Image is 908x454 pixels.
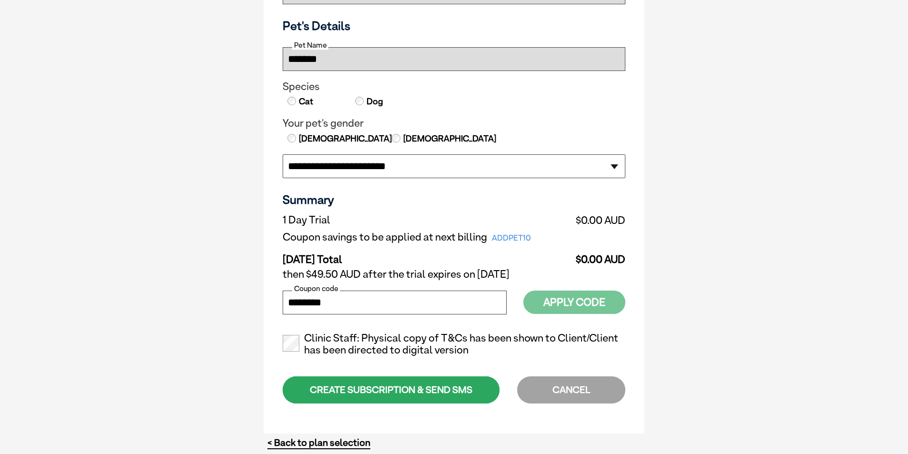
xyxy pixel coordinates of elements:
[487,232,536,245] span: ADDPET10
[283,117,625,130] legend: Your pet's gender
[567,212,625,229] td: $0.00 AUD
[283,335,299,352] input: Clinic Staff: Physical copy of T&Cs has been shown to Client/Client has been directed to digital ...
[567,246,625,266] td: $0.00 AUD
[283,376,500,404] div: CREATE SUBSCRIPTION & SEND SMS
[292,284,340,293] label: Coupon code
[283,246,567,266] td: [DATE] Total
[283,332,625,357] label: Clinic Staff: Physical copy of T&Cs has been shown to Client/Client has been directed to digital ...
[283,81,625,93] legend: Species
[279,19,629,33] h3: Pet's Details
[517,376,625,404] div: CANCEL
[283,212,567,229] td: 1 Day Trial
[523,291,625,314] button: Apply Code
[283,229,567,246] td: Coupon savings to be applied at next billing
[283,266,625,283] td: then $49.50 AUD after the trial expires on [DATE]
[267,437,370,449] a: < Back to plan selection
[283,192,625,207] h3: Summary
